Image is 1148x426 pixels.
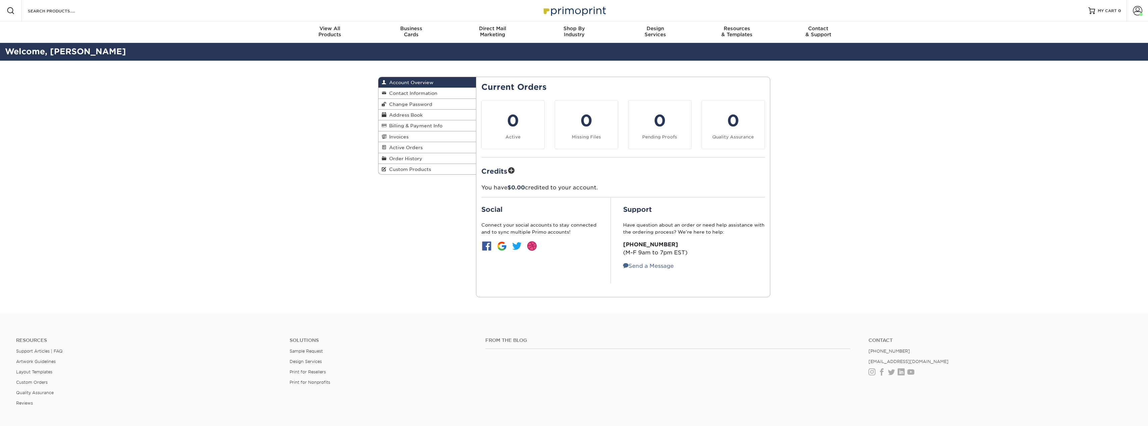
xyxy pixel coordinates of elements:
img: btn-dribbble.jpg [527,241,537,251]
a: Send a Message [623,263,674,269]
img: btn-google.jpg [496,241,507,251]
a: 0 Missing Files [555,100,618,149]
small: Active [505,134,521,139]
a: Layout Templates [16,369,52,374]
h4: Resources [16,338,280,343]
div: & Support [778,25,859,38]
img: Primoprint [541,3,608,18]
span: Address Book [386,112,423,118]
span: Active Orders [386,145,423,150]
a: Reviews [16,401,33,406]
img: btn-twitter.jpg [511,241,522,251]
a: Sample Request [290,349,323,354]
div: Products [289,25,371,38]
a: Design Services [290,359,322,364]
a: [PHONE_NUMBER] [868,349,910,354]
span: Design [615,25,696,32]
a: BusinessCards [370,21,452,43]
div: 0 [706,109,761,133]
span: Invoices [386,134,409,139]
a: [EMAIL_ADDRESS][DOMAIN_NAME] [868,359,949,364]
a: View AllProducts [289,21,371,43]
strong: [PHONE_NUMBER] [623,241,678,248]
span: Billing & Payment Info [386,123,442,128]
a: Quality Assurance [16,390,54,395]
h2: Support [623,205,765,214]
img: btn-facebook.jpg [481,241,492,251]
div: 0 [486,109,540,133]
a: Contact [868,338,1132,343]
span: Contact Information [386,90,437,96]
span: Custom Products [386,167,431,172]
span: MY CART [1098,8,1117,14]
small: Pending Proofs [642,134,677,139]
span: View All [289,25,371,32]
div: 0 [559,109,614,133]
p: You have credited to your account. [481,184,765,192]
a: Shop ByIndustry [533,21,615,43]
a: 0 Quality Assurance [702,100,765,149]
h2: Social [481,205,599,214]
div: Industry [533,25,615,38]
a: Contact Information [378,88,476,99]
a: Artwork Guidelines [16,359,56,364]
div: 0 [632,109,687,133]
span: Account Overview [386,80,433,85]
span: Change Password [386,102,432,107]
a: 0 Pending Proofs [628,100,691,149]
a: DesignServices [615,21,696,43]
div: Cards [370,25,452,38]
span: Shop By [533,25,615,32]
a: Order History [378,153,476,164]
span: $0.00 [507,184,525,191]
h4: From the Blog [485,338,850,343]
span: Order History [386,156,422,161]
a: Print for Resellers [290,369,326,374]
a: Address Book [378,110,476,120]
span: Resources [696,25,778,32]
small: Quality Assurance [712,134,754,139]
span: Business [370,25,452,32]
a: Contact& Support [778,21,859,43]
h2: Credits [481,166,765,176]
div: Marketing [452,25,533,38]
div: & Templates [696,25,778,38]
span: Direct Mail [452,25,533,32]
a: Resources& Templates [696,21,778,43]
a: Custom Orders [16,380,48,385]
a: 0 Active [481,100,545,149]
a: Custom Products [378,164,476,174]
input: SEARCH PRODUCTS..... [27,7,93,15]
span: 0 [1118,8,1121,13]
a: Active Orders [378,142,476,153]
a: Print for Nonprofits [290,380,330,385]
div: Services [615,25,696,38]
p: Have question about an order or need help assistance with the ordering process? We’re here to help: [623,222,765,235]
small: Missing Files [572,134,601,139]
p: (M-F 9am to 7pm EST) [623,241,765,257]
a: Change Password [378,99,476,110]
h2: Current Orders [481,82,765,92]
a: Billing & Payment Info [378,120,476,131]
a: Direct MailMarketing [452,21,533,43]
h4: Solutions [290,338,475,343]
a: Account Overview [378,77,476,88]
a: Invoices [378,131,476,142]
span: Contact [778,25,859,32]
a: Support Articles | FAQ [16,349,63,354]
p: Connect your social accounts to stay connected and to sync multiple Primo accounts! [481,222,599,235]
